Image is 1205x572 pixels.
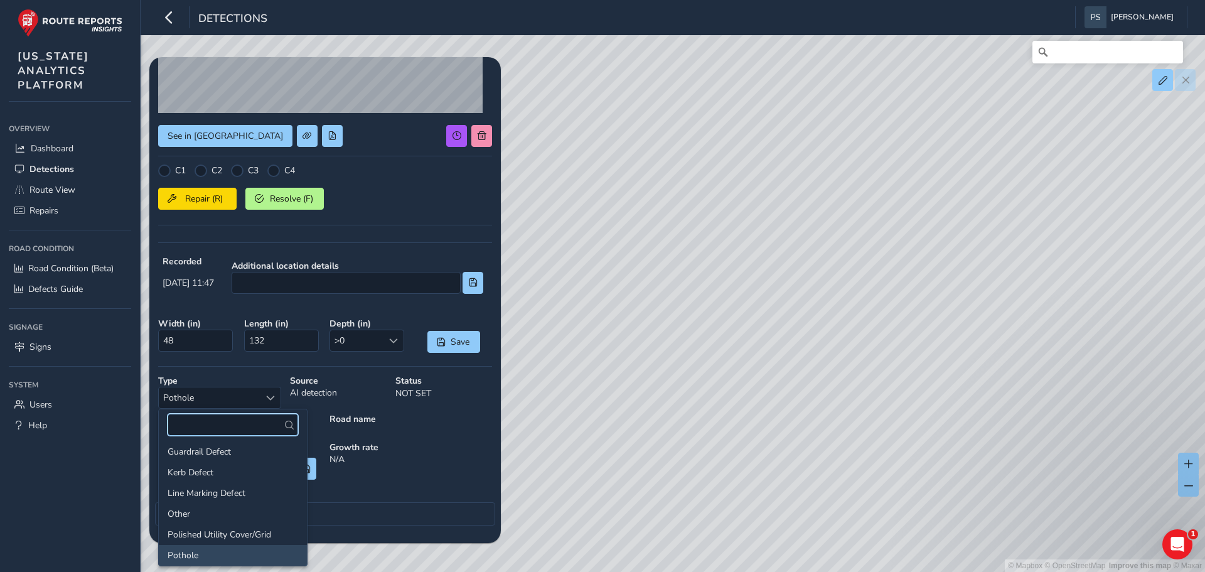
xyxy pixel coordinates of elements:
[395,387,492,400] p: NOT SET
[9,258,131,279] a: Road Condition (Beta)
[9,337,131,357] a: Signs
[28,283,83,295] span: Defects Guide
[9,279,131,299] a: Defects Guide
[395,375,492,387] strong: Status
[9,239,131,258] div: Road Condition
[159,545,307,566] li: Pothole
[198,11,267,28] span: Detections
[29,205,58,217] span: Repairs
[159,387,260,408] span: Pothole
[31,143,73,154] span: Dashboard
[159,462,307,483] li: Kerb Defect
[28,262,114,274] span: Road Condition (Beta)
[260,387,281,408] div: Select a type
[181,193,227,205] span: Repair (R)
[9,159,131,180] a: Detections
[18,9,122,37] img: rr logo
[18,49,89,92] span: [US_STATE] ANALYTICS PLATFORM
[9,138,131,159] a: Dashboard
[9,415,131,436] a: Help
[329,441,492,453] strong: Growth rate
[168,130,283,142] span: See in [GEOGRAPHIC_DATA]
[158,125,292,147] button: See in Route View
[159,504,307,524] li: Other
[290,375,387,387] strong: Source
[159,483,307,504] li: Line Marking Defect
[245,188,324,210] button: Resolve (F)
[154,409,325,441] div: -
[330,330,383,351] span: >0
[9,318,131,337] div: Signage
[9,200,131,221] a: Repairs
[159,441,307,462] li: Guardrail Defect
[325,437,496,488] div: N/A
[212,165,222,176] label: C2
[1084,6,1178,28] button: [PERSON_NAME]
[29,163,74,175] span: Detections
[158,188,237,210] button: Repair (R)
[248,165,259,176] label: C3
[9,394,131,415] a: Users
[1188,529,1198,539] span: 1
[9,180,131,200] a: Route View
[158,375,281,387] strong: Type
[329,318,407,330] strong: Depth ( in )
[1162,529,1192,559] iframe: Intercom live chat
[268,193,314,205] span: Resolve (F)
[9,119,131,138] div: Overview
[450,336,471,348] span: Save
[284,165,295,176] label: C4
[29,399,52,411] span: Users
[427,331,480,353] button: Save
[163,277,214,289] span: [DATE] 11:47
[232,260,483,272] strong: Additional location details
[244,318,321,330] strong: Length ( in )
[1032,41,1183,63] input: Search
[175,165,186,176] label: C1
[286,370,391,413] div: AI detection
[29,341,51,353] span: Signs
[28,419,47,431] span: Help
[158,318,235,330] strong: Width ( in )
[9,375,131,394] div: System
[29,184,75,196] span: Route View
[329,413,492,425] strong: Road name
[1111,6,1174,28] span: [PERSON_NAME]
[163,256,214,267] strong: Recorded
[1084,6,1106,28] img: diamond-layout
[159,524,307,545] li: Polished Utility Cover/Grid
